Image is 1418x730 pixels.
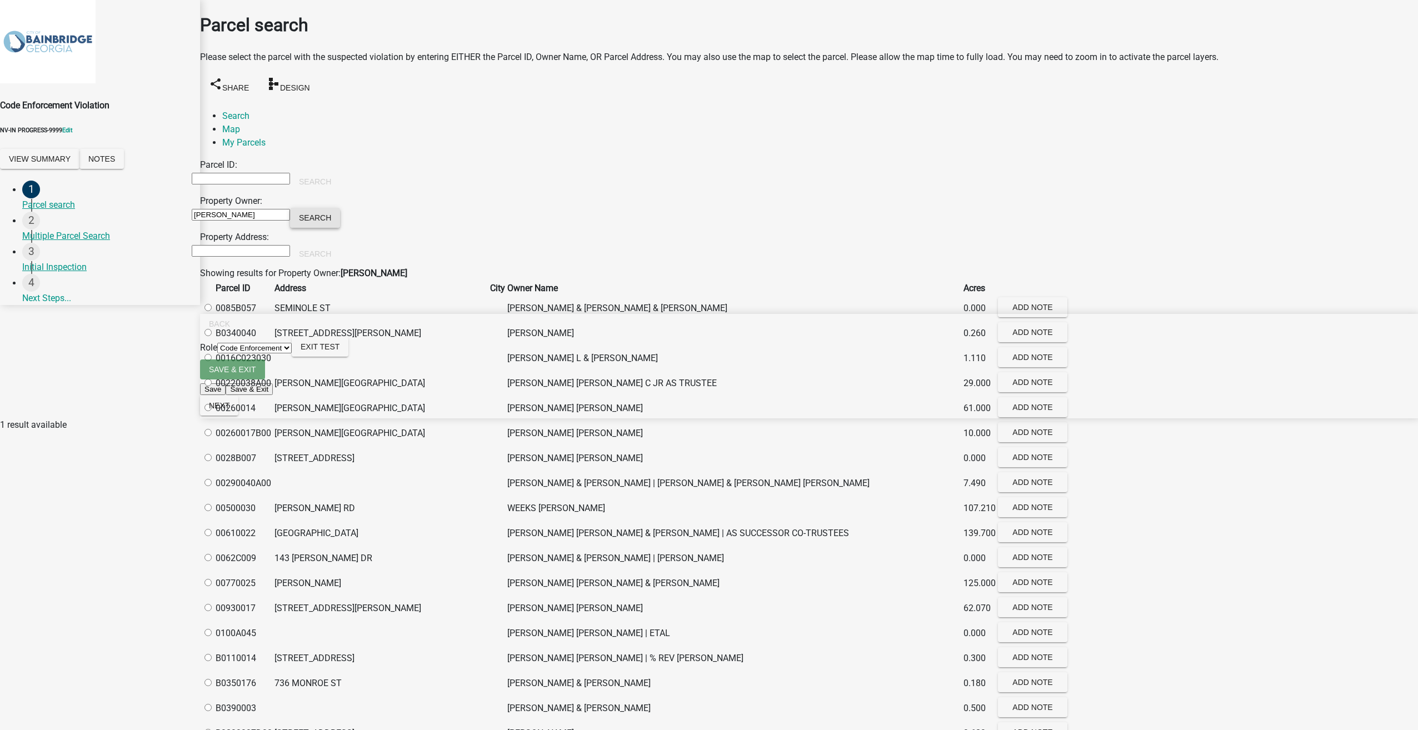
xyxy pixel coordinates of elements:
[963,372,996,396] td: 29.000
[274,497,488,521] td: [PERSON_NAME] RD
[200,232,269,242] label: Property Address:
[998,547,1067,567] button: Add Note
[998,447,1067,467] button: Add Note
[507,597,962,621] td: [PERSON_NAME] [PERSON_NAME]
[1012,477,1052,486] span: Add Note
[290,172,340,192] button: Search
[963,597,996,621] td: 62.070
[963,647,996,671] td: 0.300
[22,274,40,292] div: 4
[22,212,40,229] div: 2
[79,154,124,165] wm-modal-confirm: Notes
[215,372,273,396] td: 00220038A00
[274,422,488,446] td: [PERSON_NAME][GEOGRAPHIC_DATA]
[62,127,73,134] a: Edit
[1012,652,1052,661] span: Add Note
[290,244,340,264] button: Search
[998,672,1067,692] button: Add Note
[22,243,40,261] div: 3
[998,347,1067,367] button: Add Note
[507,322,962,346] td: [PERSON_NAME]
[1012,327,1052,336] span: Add Note
[1012,502,1052,511] span: Add Note
[998,322,1067,342] button: Add Note
[963,497,996,521] td: 107.210
[79,149,124,169] button: Notes
[215,697,273,721] td: B0390003
[274,672,488,696] td: 736 MONROE ST
[341,268,407,278] strong: [PERSON_NAME]
[507,372,962,396] td: [PERSON_NAME] [PERSON_NAME] C JR AS TRUSTEE
[963,697,996,721] td: 0.500
[1012,302,1052,311] span: Add Note
[274,322,488,346] td: [STREET_ADDRESS][PERSON_NAME]
[209,77,222,90] i: share
[274,297,488,321] td: SEMINOLE ST
[998,422,1067,442] button: Add Note
[222,111,249,121] a: Search
[963,447,996,471] td: 0.000
[963,347,996,371] td: 1.110
[963,397,996,421] td: 61.000
[1012,452,1052,461] span: Add Note
[200,314,239,334] button: Back
[1012,352,1052,361] span: Add Note
[274,397,488,421] td: [PERSON_NAME][GEOGRAPHIC_DATA]
[963,622,996,646] td: 0.000
[215,547,273,571] td: 0062C009
[507,547,962,571] td: [PERSON_NAME] & [PERSON_NAME] | [PERSON_NAME]
[280,83,310,92] span: Design
[215,647,273,671] td: B0110014
[998,647,1067,667] button: Add Note
[200,159,237,170] label: Parcel ID:
[215,397,273,421] td: 00260014
[200,73,258,98] button: shareShare
[215,622,273,646] td: 0100A045
[22,198,191,212] div: Parcel search
[507,422,962,446] td: [PERSON_NAME] [PERSON_NAME]
[200,196,262,206] label: Property Owner:
[507,347,962,371] td: [PERSON_NAME] L & [PERSON_NAME]
[215,472,273,496] td: 00290040A00
[200,396,238,416] button: Next
[215,281,273,296] th: Parcel ID
[1012,627,1052,636] span: Add Note
[62,127,73,134] wm-modal-confirm: Edit Application Number
[1012,677,1052,686] span: Add Note
[963,547,996,571] td: 0.000
[507,397,962,421] td: [PERSON_NAME] [PERSON_NAME]
[209,365,256,374] span: Save & Exit
[215,497,273,521] td: 00500030
[998,297,1067,317] button: Add Note
[507,447,962,471] td: [PERSON_NAME] [PERSON_NAME]
[215,422,273,446] td: 00260017B00
[274,372,488,396] td: [PERSON_NAME][GEOGRAPHIC_DATA]
[963,472,996,496] td: 7.490
[290,208,340,228] button: Search
[215,572,273,596] td: 00770025
[215,597,273,621] td: 00930017
[274,447,488,471] td: [STREET_ADDRESS]
[301,342,339,351] span: Exit Test
[200,51,1418,64] p: Please select the parcel with the suspected violation by entering EITHER the Parcel ID, Owner Nam...
[209,401,229,410] span: Next
[267,77,280,90] i: schema
[1012,527,1052,536] span: Add Note
[274,572,488,596] td: [PERSON_NAME]
[1012,427,1052,436] span: Add Note
[963,322,996,346] td: 0.260
[1012,402,1052,411] span: Add Note
[274,281,488,296] th: Address
[963,522,996,546] td: 139.700
[215,447,273,471] td: 0028B007
[507,281,962,296] th: Owner Name
[274,547,488,571] td: 143 [PERSON_NAME] DR
[1012,702,1052,711] span: Add Note
[215,322,273,346] td: B0340040
[1012,602,1052,611] span: Add Note
[222,124,240,134] a: Map
[998,397,1067,417] button: Add Note
[963,572,996,596] td: 125.000
[215,672,273,696] td: B0350176
[22,274,200,311] a: Next Steps...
